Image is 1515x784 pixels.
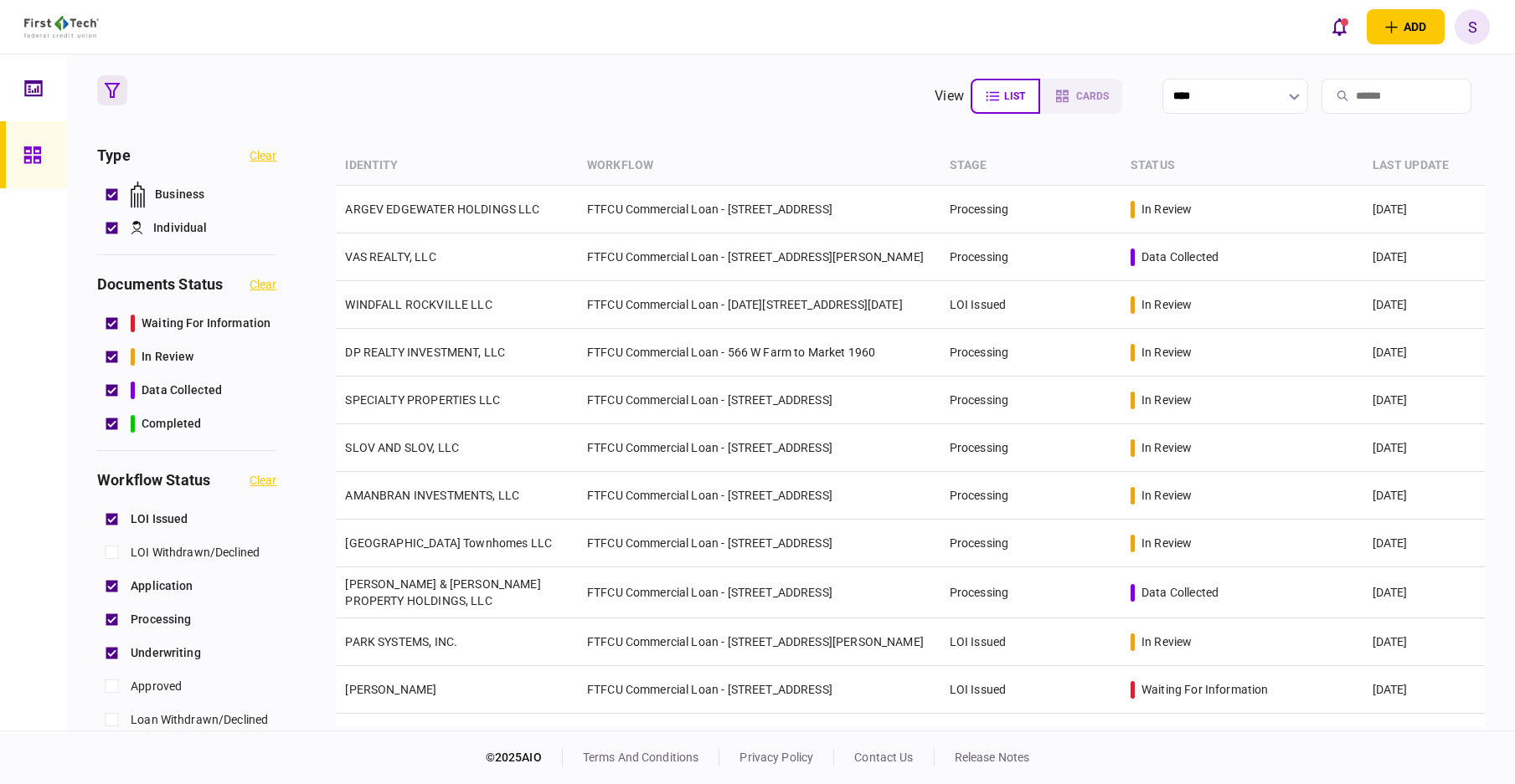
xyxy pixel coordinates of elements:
[345,536,552,550] a: [GEOGRAPHIC_DATA] Townhomes LLC
[579,233,941,281] td: FTFCU Commercial Loan - [STREET_ADDRESS][PERSON_NAME]
[250,474,276,487] button: clear
[1364,520,1485,567] td: [DATE]
[155,186,204,203] span: Business
[971,79,1040,114] button: list
[1141,201,1192,218] div: in review
[941,618,1122,666] td: LOI Issued
[579,472,941,520] td: FTFCU Commercial Loan - [STREET_ADDRESS]
[345,489,519,502] a: AMANBRAN INVESTMENTS, LLC
[1364,233,1485,281] td: [DATE]
[941,472,1122,520] td: Processing
[579,618,941,666] td: FTFCU Commercial Loan - [STREET_ADDRESS][PERSON_NAME]
[941,424,1122,472] td: Processing
[250,149,276,162] button: clear
[941,281,1122,329] td: LOI Issued
[579,666,941,714] td: FTFCU Commercial Loan - [STREET_ADDRESS]
[1322,9,1357,44] button: open notifications list
[941,146,1122,186] th: stage
[345,298,492,311] a: WINDFALL ROCKVILLE LLC
[1122,146,1364,186] th: status
[1141,584,1219,601] div: data collected
[579,377,941,424] td: FTFCU Commercial Loan - [STREET_ADDRESS]
[142,382,222,399] span: data collected
[131,544,260,561] span: LOI Withdrawn/Declined
[345,393,500,407] a: SPECIALTY PROPERTIES LLC
[935,86,964,106] div: view
[941,329,1122,377] td: Processing
[1364,281,1485,329] td: [DATE]
[579,714,941,761] td: FTFCU Commercial Loan - [STREET_ADDRESS]
[583,751,699,764] a: terms and conditions
[941,666,1122,714] td: LOI Issued
[854,751,913,764] a: contact us
[1141,439,1192,456] div: in review
[1141,487,1192,504] div: in review
[97,148,131,163] h3: Type
[131,510,188,528] span: LOI Issued
[1141,681,1268,698] div: waiting for information
[579,520,941,567] td: FTFCU Commercial Loan - [STREET_ADDRESS]
[955,751,1030,764] a: release notes
[1141,249,1219,265] div: data collected
[1141,344,1192,361] div: in review
[1004,90,1025,102] span: list
[1455,9,1490,44] button: S
[579,146,941,186] th: workflow
[1141,392,1192,408] div: in review
[941,233,1122,281] td: Processing
[1364,666,1485,714] td: [DATE]
[941,377,1122,424] td: Processing
[131,611,191,628] span: Processing
[1364,424,1485,472] td: [DATE]
[1141,535,1192,551] div: in review
[579,281,941,329] td: FTFCU Commercial Loan - [DATE][STREET_ADDRESS][DATE]
[579,186,941,233] td: FTFCU Commercial Loan - [STREET_ADDRESS]
[131,711,268,729] span: Loan Withdrawn/Declined
[142,415,201,433] span: completed
[345,441,459,454] a: SLOV AND SLOV, LLC
[142,348,193,366] span: in review
[24,16,99,38] img: client company logo
[345,202,539,216] a: ARGEV EDGEWATER HOLDINGS LLC
[345,577,540,607] a: [PERSON_NAME] & [PERSON_NAME] PROPERTY HOLDINGS, LLC
[579,424,941,472] td: FTFCU Commercial Loan - [STREET_ADDRESS]
[97,277,223,292] h3: documents status
[1364,377,1485,424] td: [DATE]
[941,520,1122,567] td: Processing
[97,473,210,488] h3: workflow status
[1364,329,1485,377] td: [DATE]
[345,250,435,264] a: VAS REALTY, LLC
[1364,472,1485,520] td: [DATE]
[1364,567,1485,618] td: [DATE]
[486,749,563,766] div: © 2025 AIO
[345,346,505,359] a: DP REALTY INVESTMENT, LLC
[142,315,271,332] span: waiting for information
[1040,79,1122,114] button: cards
[941,714,1122,761] td: Processing
[153,219,207,237] span: Individual
[1364,618,1485,666] td: [DATE]
[1141,633,1192,650] div: in review
[1364,146,1485,186] th: last update
[337,146,579,186] th: identity
[1364,186,1485,233] td: [DATE]
[1367,9,1445,44] button: open adding identity options
[345,683,436,696] a: [PERSON_NAME]
[131,644,201,662] span: Underwriting
[1076,90,1109,102] span: cards
[739,751,813,764] a: privacy policy
[579,567,941,618] td: FTFCU Commercial Loan - [STREET_ADDRESS]
[131,577,193,595] span: Application
[579,329,941,377] td: FTFCU Commercial Loan - 566 W Farm to Market 1960
[131,678,182,695] span: Approved
[941,186,1122,233] td: Processing
[1364,714,1485,761] td: [DATE]
[345,635,457,648] a: PARK SYSTEMS, INC.
[1141,296,1192,313] div: in review
[250,278,276,291] button: clear
[941,567,1122,618] td: Processing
